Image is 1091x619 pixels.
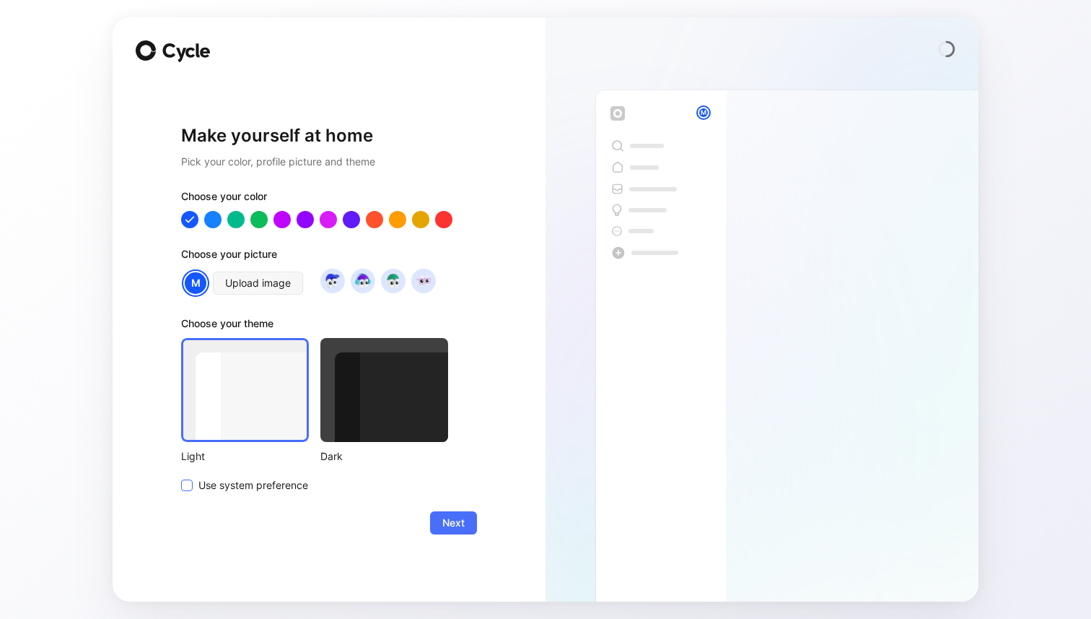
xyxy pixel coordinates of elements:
span: Next [442,514,465,532]
div: Dark [320,448,448,465]
button: Next [430,511,477,534]
div: Choose your theme [181,315,448,338]
span: Upload image [225,274,291,292]
h1: Make yourself at home [181,124,477,147]
img: avatar [323,271,342,290]
h2: Pick your color, profile picture and theme [181,153,477,170]
img: workspace-default-logo-wX5zAyuM.png [610,106,625,121]
span: Use system preference [198,477,308,494]
div: Choose your color [181,188,477,211]
img: avatar [383,271,403,290]
img: avatar [413,271,433,290]
div: M [183,271,208,295]
div: M [698,107,709,118]
div: Choose your picture [181,246,477,269]
button: Upload image [213,272,303,295]
img: avatar [353,271,372,290]
div: Light [181,448,309,465]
